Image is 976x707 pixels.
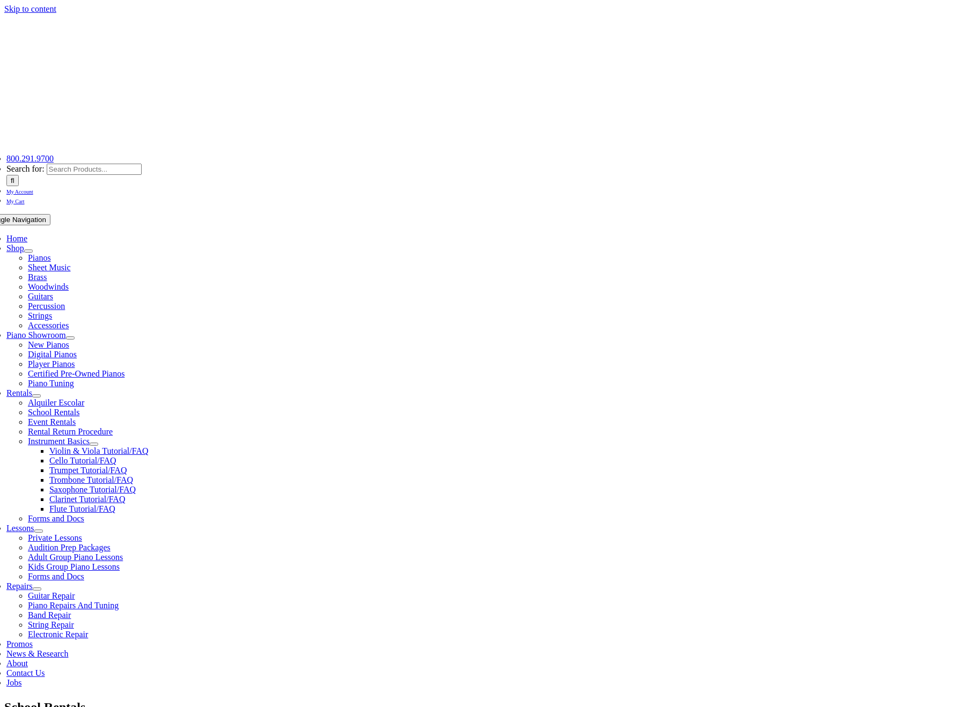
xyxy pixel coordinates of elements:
a: My Account [6,186,33,195]
span: Instrument Basics [28,437,90,446]
a: Woodwinds [28,282,69,291]
a: Alquiler Escolar [28,398,84,407]
a: Forms and Docs [28,572,84,581]
a: Home [6,234,27,243]
a: About [6,659,28,668]
button: Open submenu of Lessons [34,529,43,533]
a: Rental Return Procedure [28,427,113,436]
a: Piano Repairs And Tuning [28,601,119,610]
a: Sheet Music [28,263,71,272]
a: Cello Tutorial/FAQ [49,456,116,465]
a: Accessories [28,321,69,330]
a: My Cart [6,196,25,205]
a: Trombone Tutorial/FAQ [49,475,133,484]
input: Search [6,175,19,186]
a: Guitars [28,292,53,301]
a: Private Lessons [28,533,82,542]
a: Pianos [28,253,51,262]
span: My Cart [6,198,25,204]
a: Repairs [6,581,33,591]
span: Player Pianos [28,359,75,369]
a: Audition Prep Packages [28,543,111,552]
a: Guitar Repair [28,591,75,600]
span: 800.291.9700 [6,154,54,163]
a: Band Repair [28,610,71,620]
button: Open submenu of Piano Showroom [66,336,75,340]
button: Open submenu of Instrument Basics [90,443,98,446]
a: Skip to content [4,4,56,13]
a: Electronic Repair [28,630,88,639]
a: String Repair [28,620,74,629]
a: Shop [6,244,24,253]
a: School Rentals [28,408,79,417]
a: Lessons [6,524,34,533]
button: Open submenu of Rentals [32,394,41,397]
a: Digital Pianos [28,350,77,359]
a: Clarinet Tutorial/FAQ [49,495,126,504]
a: New Pianos [28,340,69,349]
span: Search for: [6,164,45,173]
a: Piano Tuning [28,379,74,388]
a: Forms and Docs [28,514,84,523]
a: Brass [28,273,47,282]
button: Open submenu of Repairs [33,587,41,591]
a: News & Research [6,649,69,658]
a: Strings [28,311,52,320]
a: Certified Pre-Owned Pianos [28,369,124,378]
a: Flute Tutorial/FAQ [49,504,115,513]
a: Saxophone Tutorial/FAQ [49,485,136,494]
a: Piano Showroom [6,330,66,340]
a: Trumpet Tutorial/FAQ [49,466,127,475]
a: Violin & Viola Tutorial/FAQ [49,446,149,455]
a: Adult Group Piano Lessons [28,553,123,562]
span: My Account [6,189,33,195]
a: Rentals [6,388,32,397]
span: Percussion [28,301,65,311]
button: Open submenu of Shop [24,249,33,253]
a: Kids Group Piano Lessons [28,562,120,571]
a: Jobs [6,678,21,687]
a: Event Rentals [28,417,76,426]
a: Promos [6,639,33,649]
a: Contact Us [6,668,45,677]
